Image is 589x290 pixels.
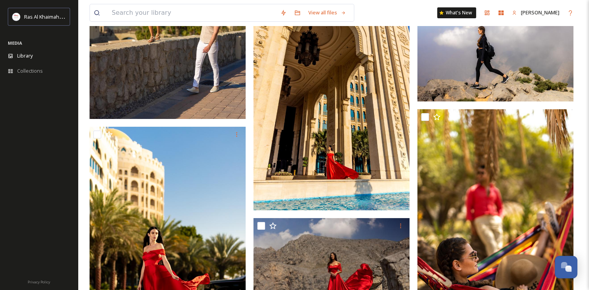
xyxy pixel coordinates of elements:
input: Search your library [108,4,276,21]
span: Ras Al Khaimah Tourism Development Authority [24,13,134,20]
a: View all files [304,5,350,20]
span: MEDIA [8,40,22,46]
a: [PERSON_NAME] [508,5,563,20]
a: What's New [437,7,476,18]
a: Privacy Policy [28,277,50,286]
img: Logo_RAKTDA_RGB-01.png [12,13,20,21]
span: Collections [17,67,43,75]
span: Library [17,52,33,59]
span: Privacy Policy [28,280,50,285]
span: [PERSON_NAME] [521,9,559,16]
button: Open Chat [555,256,577,278]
